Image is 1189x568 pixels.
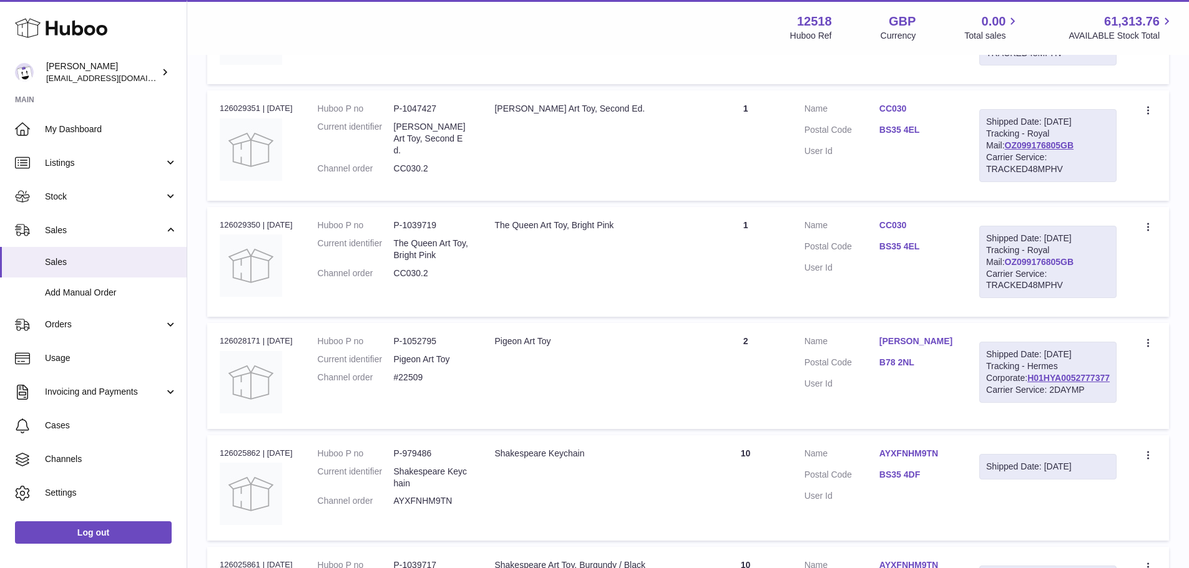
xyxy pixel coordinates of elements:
div: Shakespeare Keychain [494,448,687,460]
div: Tracking - Royal Mail: [979,226,1117,298]
dd: #22509 [394,372,470,383]
div: Carrier Service: 2DAYMP [986,384,1110,396]
dt: Current identifier [318,354,394,365]
strong: GBP [889,13,916,30]
span: My Dashboard [45,123,177,135]
dt: Huboo P no [318,103,394,115]
img: no-photo.jpg [220,118,282,181]
a: H01HYA0052777377 [1027,373,1110,383]
span: Total sales [964,30,1020,42]
div: Carrier Service: TRACKED48MPHV [986,152,1110,175]
dt: Name [805,219,879,234]
dt: Channel order [318,495,394,507]
div: Carrier Service: TRACKED48MPHV [986,268,1110,292]
div: [PERSON_NAME] [46,60,159,84]
dt: Channel order [318,267,394,279]
div: 126025862 | [DATE] [220,448,293,459]
a: CC030 [879,219,954,231]
td: 2 [699,323,791,428]
span: 61,313.76 [1104,13,1160,30]
dt: Postal Code [805,469,879,484]
span: Orders [45,319,164,330]
img: no-photo.jpg [220,351,282,413]
a: AYXFNHM9TN [879,448,954,460]
span: Usage [45,352,177,364]
div: Shipped Date: [DATE] [986,233,1110,244]
span: Settings [45,487,177,499]
span: Channels [45,453,177,465]
a: B78 2NL [879,357,954,368]
div: 126028171 | [DATE] [220,335,293,347]
a: Log out [15,521,172,544]
span: Sales [45,256,177,268]
div: The Queen Art Toy, Bright Pink [494,219,687,231]
div: 126029351 | [DATE] [220,103,293,114]
a: CC030 [879,103,954,115]
div: Pigeon Art Toy [494,335,687,347]
span: Stock [45,191,164,203]
div: 126029350 | [DATE] [220,219,293,231]
dd: P-1052795 [394,335,470,347]
td: 10 [699,435,791,541]
span: AVAILABLE Stock Total [1069,30,1174,42]
dt: Postal Code [805,124,879,139]
dd: P-1047427 [394,103,470,115]
div: Shipped Date: [DATE] [986,349,1110,360]
div: Shipped Date: [DATE] [986,116,1110,128]
dt: Name [805,448,879,463]
a: BS35 4DF [879,469,954,481]
dt: Huboo P no [318,219,394,231]
dd: P-979486 [394,448,470,460]
div: Currency [881,30,916,42]
dd: Pigeon Art Toy [394,354,470,365]
span: Add Manual Order [45,287,177,299]
dd: Shakespeare Keychain [394,466,470,489]
strong: 12518 [797,13,832,30]
dt: Postal Code [805,241,879,256]
dt: User Id [805,262,879,274]
div: Tracking - Royal Mail: [979,109,1117,181]
span: 0.00 [982,13,1006,30]
dt: Postal Code [805,357,879,372]
dd: [PERSON_NAME] Art Toy, Second Ed. [394,121,470,156]
td: 1 [699,207,791,317]
dd: P-1039719 [394,219,470,231]
a: OZ099176805GB [1005,140,1074,150]
dt: Name [805,335,879,350]
div: Huboo Ref [790,30,832,42]
dt: User Id [805,378,879,390]
a: [PERSON_NAME] [879,335,954,347]
dt: Current identifier [318,121,394,156]
dt: Huboo P no [318,335,394,347]
td: 1 [699,90,791,200]
dt: Current identifier [318,466,394,489]
span: Sales [45,224,164,236]
img: no-photo.jpg [220,234,282,297]
dd: CC030.2 [394,267,470,279]
a: OZ099176805GB [1005,257,1074,267]
span: Cases [45,420,177,431]
span: Listings [45,157,164,169]
a: BS35 4EL [879,241,954,253]
dt: Channel order [318,372,394,383]
dd: CC030.2 [394,163,470,175]
dt: User Id [805,490,879,502]
dd: The Queen Art Toy, Bright Pink [394,238,470,261]
img: internalAdmin-12518@internal.huboo.com [15,63,34,82]
a: BS35 4EL [879,124,954,136]
a: 61,313.76 AVAILABLE Stock Total [1069,13,1174,42]
div: Tracking - Hermes Corporate: [979,342,1117,403]
div: Shipped Date: [DATE] [986,461,1110,473]
dt: Huboo P no [318,448,394,460]
dt: Channel order [318,163,394,175]
dt: User Id [805,145,879,157]
dt: Name [805,103,879,118]
div: [PERSON_NAME] Art Toy, Second Ed. [494,103,687,115]
dt: Current identifier [318,238,394,261]
img: no-photo.jpg [220,463,282,525]
span: Invoicing and Payments [45,386,164,398]
a: 0.00 Total sales [964,13,1020,42]
span: [EMAIL_ADDRESS][DOMAIN_NAME] [46,73,183,83]
dd: AYXFNHM9TN [394,495,470,507]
